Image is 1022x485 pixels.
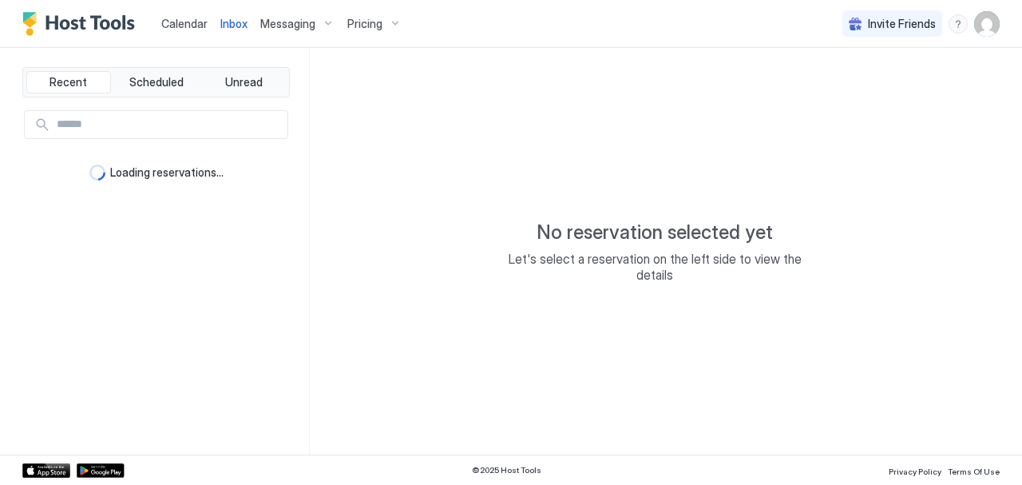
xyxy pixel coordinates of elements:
span: Terms Of Use [948,467,1000,476]
a: Calendar [161,15,208,32]
button: Unread [201,71,286,93]
span: Calendar [161,17,208,30]
span: Invite Friends [868,17,936,31]
span: Pricing [347,17,382,31]
a: Google Play Store [77,463,125,478]
span: Messaging [260,17,315,31]
span: Scheduled [129,75,184,89]
a: Terms Of Use [948,462,1000,479]
span: Recent [50,75,87,89]
span: Loading reservations... [110,165,224,180]
a: Host Tools Logo [22,12,142,36]
div: User profile [974,11,1000,37]
div: loading [89,165,105,181]
button: Recent [26,71,111,93]
div: tab-group [22,67,290,97]
button: Scheduled [114,71,199,93]
a: Privacy Policy [889,462,941,479]
input: Input Field [50,111,287,138]
a: App Store [22,463,70,478]
div: menu [949,14,968,34]
span: Unread [225,75,263,89]
span: Privacy Policy [889,467,941,476]
a: Inbox [220,15,248,32]
span: No reservation selected yet [537,221,773,244]
span: Let's select a reservation on the left side to view the details [495,251,814,283]
span: Inbox [220,17,248,30]
span: © 2025 Host Tools [472,465,541,475]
